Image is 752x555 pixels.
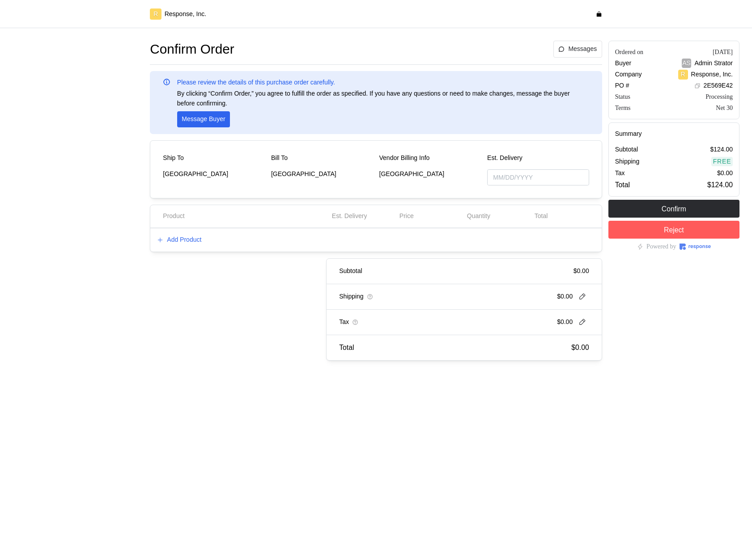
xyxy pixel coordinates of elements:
p: Powered by [646,242,676,252]
p: Confirm [662,203,686,214]
h5: Summary [615,129,733,139]
p: Messages [568,44,597,54]
p: 2E569E42 [704,81,733,91]
p: Response, Inc. [165,9,206,19]
p: [GEOGRAPHIC_DATA] [271,169,373,179]
p: Subtotal [339,266,362,276]
p: $0.00 [557,317,573,327]
p: Response, Inc. [691,70,733,80]
p: Tax [339,317,349,327]
p: Shipping [615,157,640,167]
button: Message Buyer [177,111,230,127]
div: Status [615,92,630,101]
p: Total [339,342,354,353]
p: Add Product [167,235,201,245]
p: Total [535,211,548,221]
input: MM/DD/YYYY [487,169,589,186]
p: [GEOGRAPHIC_DATA] [163,169,265,179]
p: Buyer [615,59,632,68]
p: R [153,9,158,19]
button: Messages [553,41,602,58]
p: Message Buyer [182,114,225,124]
p: AS [682,59,691,68]
p: Subtotal [615,145,638,155]
button: Confirm [608,200,739,218]
div: Ordered on [615,47,643,57]
button: Add Product [157,235,202,245]
p: Ship To [163,153,183,163]
p: Total [615,179,630,190]
div: [DATE] [713,47,733,57]
p: R [681,70,685,80]
p: Price [399,211,414,221]
img: Response Logo [680,244,711,250]
p: Vendor Billing Info [379,153,430,163]
p: Bill To [271,153,288,163]
p: $124.00 [707,179,733,190]
p: Quantity [467,211,490,221]
p: Reject [664,224,684,235]
p: Shipping [339,292,364,302]
p: Admin Strator [694,59,733,68]
p: Est. Delivery [332,211,367,221]
p: Product [163,211,184,221]
p: $0.00 [574,266,589,276]
h1: Confirm Order [150,41,234,58]
p: [GEOGRAPHIC_DATA] [379,169,481,179]
div: Net 30 [716,103,733,113]
p: Tax [615,168,625,178]
div: Processing [705,92,733,101]
p: By clicking “Confirm Order,” you agree to fulfill the order as specified. If you have any questio... [177,89,589,108]
p: Free [713,157,731,167]
p: Company [615,70,642,80]
div: Terms [615,103,631,113]
button: Reject [608,221,739,239]
p: $0.00 [571,342,589,353]
p: $0.00 [557,292,573,302]
p: Please review the details of this purchase order carefully. [177,78,335,88]
p: $124.00 [710,145,733,155]
p: $0.00 [717,168,733,178]
p: PO # [615,81,629,91]
p: Est. Delivery [487,153,589,163]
